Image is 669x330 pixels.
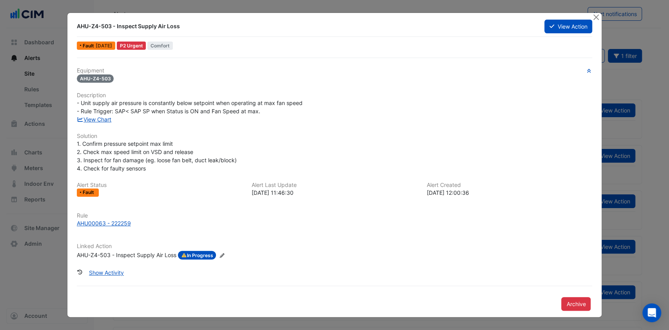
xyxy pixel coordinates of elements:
[219,252,225,258] fa-icon: Edit Linked Action
[77,133,593,140] h6: Solution
[77,22,535,30] div: AHU-Z4-503 - Inspect Supply Air Loss
[84,266,129,279] button: Show Activity
[77,212,593,219] h6: Rule
[77,251,176,259] div: AHU-Z4-503 - Inspect Supply Air Loss
[427,182,593,189] h6: Alert Created
[77,74,114,83] span: AHU-Z4-503
[147,42,173,50] span: Comfort
[77,219,593,227] a: AHU00063 - 222259
[77,100,303,114] span: - Unit supply air pressure is constantly below setpoint when operating at max fan speed - Rule Tr...
[178,251,216,259] span: In Progress
[117,42,146,50] div: P2 Urgent
[642,303,661,322] div: Open Intercom Messenger
[561,297,591,311] button: Archive
[252,189,417,197] div: [DATE] 11:46:30
[77,243,593,250] h6: Linked Action
[77,219,131,227] div: AHU00063 - 222259
[77,116,112,123] a: View Chart
[83,44,96,48] span: Fault
[96,43,112,49] span: Mon 18-Aug-2025 11:46 AEST
[77,92,593,99] h6: Description
[252,182,417,189] h6: Alert Last Update
[427,189,593,197] div: [DATE] 12:00:36
[83,190,96,195] span: Fault
[77,182,243,189] h6: Alert Status
[544,20,592,33] button: View Action
[77,67,593,74] h6: Equipment
[77,140,237,172] span: 1. Confirm pressure setpoint max limit 2. Check max speed limit on VSD and release 3. Inspect for...
[592,13,600,21] button: Close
